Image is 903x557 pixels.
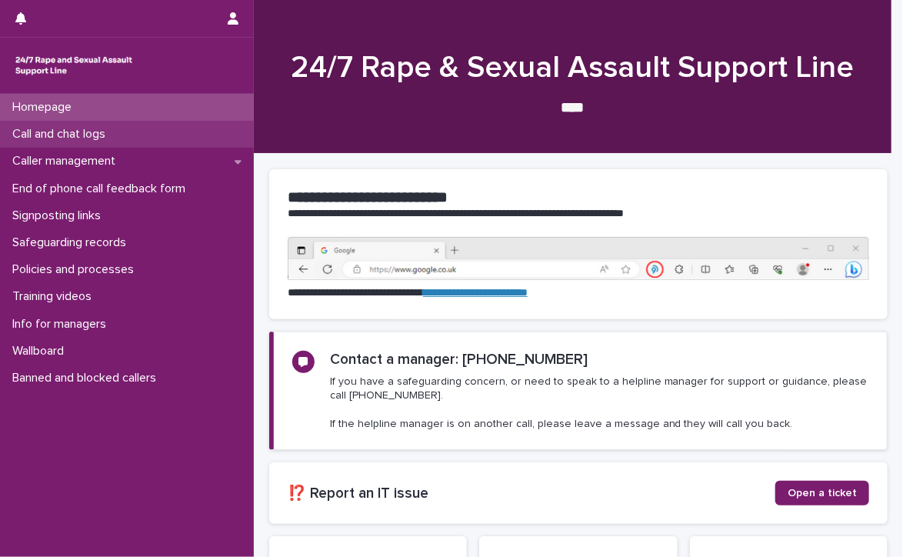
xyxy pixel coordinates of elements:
[330,351,588,369] h2: Contact a manager: [PHONE_NUMBER]
[330,375,868,431] p: If you have a safeguarding concern, or need to speak to a helpline manager for support or guidanc...
[6,208,113,223] p: Signposting links
[6,289,104,304] p: Training videos
[6,127,118,142] p: Call and chat logs
[775,481,869,505] a: Open a ticket
[6,262,146,277] p: Policies and processes
[288,237,869,281] img: https%3A%2F%2Fcdn.document360.io%2F0deca9d6-0dac-4e56-9e8f-8d9979bfce0e%2FImages%2FDocumentation%...
[788,488,857,499] span: Open a ticket
[269,49,876,86] h1: 24/7 Rape & Sexual Assault Support Line
[12,50,135,81] img: rhQMoQhaT3yELyF149Cw
[6,182,198,196] p: End of phone call feedback form
[6,344,76,359] p: Wallboard
[6,317,118,332] p: Info for managers
[6,154,128,168] p: Caller management
[288,485,775,502] h2: ⁉️ Report an IT issue
[6,235,138,250] p: Safeguarding records
[6,100,84,115] p: Homepage
[6,371,168,385] p: Banned and blocked callers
